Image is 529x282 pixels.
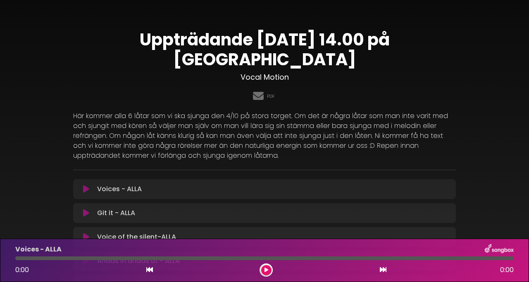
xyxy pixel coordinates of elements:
h1: Uppträdande [DATE] 14.00 på [GEOGRAPHIC_DATA] [73,30,456,69]
p: Voice of the silent-ALLA [97,232,176,242]
span: 0:00 [500,265,514,275]
p: Här kommer alla 6 låtar som vi ska sjunga den 4/10 på stora torget. Om det är några låtar som man... [73,111,456,161]
p: Voices - ALLA [97,184,142,194]
h3: Vocal Motion [73,73,456,82]
p: Voices - ALLA [15,244,62,254]
p: Git it - ALLA [97,208,135,218]
span: 0:00 [15,265,29,275]
a: PDF [267,93,275,100]
img: songbox-logo-white.png [485,244,514,255]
